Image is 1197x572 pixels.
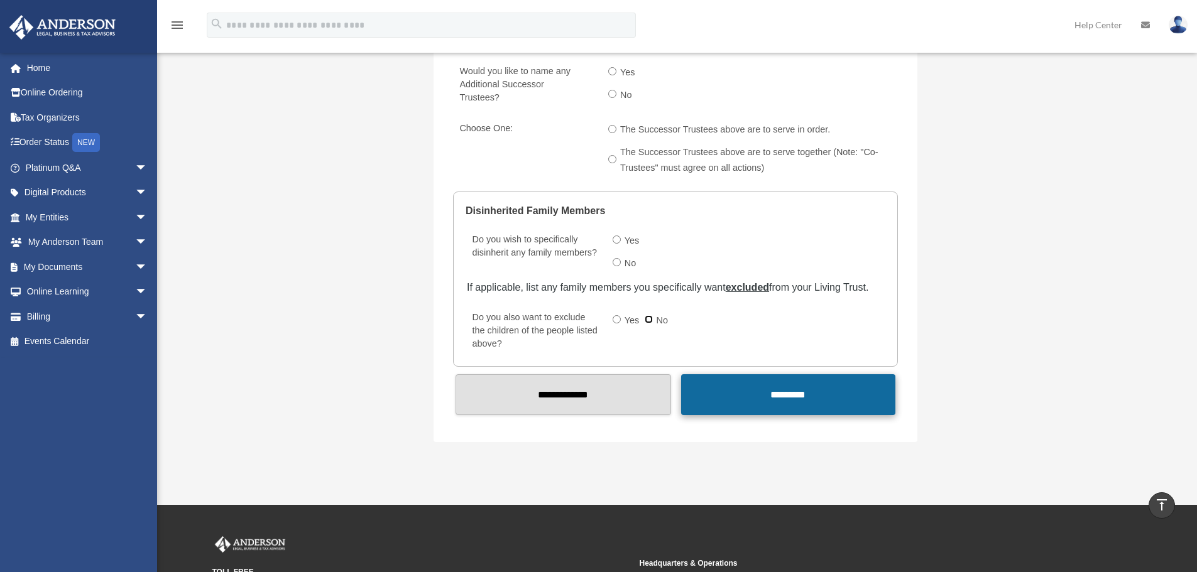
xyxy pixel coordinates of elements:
a: menu [170,22,185,33]
label: No [653,311,674,331]
a: My Anderson Teamarrow_drop_down [9,230,167,255]
span: arrow_drop_down [135,205,160,230]
a: Platinum Q&Aarrow_drop_down [9,155,167,180]
div: NEW [72,133,100,152]
a: Digital Productsarrow_drop_down [9,180,167,205]
label: No [621,254,642,274]
label: The Successor Trustees above are to serve in order. [616,121,836,141]
i: vertical_align_top [1154,497,1169,512]
label: Do you also want to exclude the children of the people listed above? [467,309,603,353]
a: My Documentsarrow_drop_down [9,254,167,279]
label: Do you wish to specifically disinherit any family members? [467,231,603,276]
a: Online Ordering [9,80,167,105]
label: Choose One: [454,121,598,181]
a: vertical_align_top [1149,492,1175,519]
a: Home [9,55,167,80]
span: arrow_drop_down [135,180,160,206]
i: menu [170,18,185,33]
a: My Entitiesarrow_drop_down [9,205,167,230]
img: User Pic [1169,16,1188,34]
a: Tax Organizers [9,105,167,130]
img: Anderson Advisors Platinum Portal [212,536,288,553]
small: Headquarters & Operations [640,557,1058,570]
a: Order StatusNEW [9,130,167,156]
span: arrow_drop_down [135,155,160,181]
span: arrow_drop_down [135,254,160,280]
u: excluded [726,282,769,293]
label: Yes [621,311,645,331]
label: Yes [621,231,645,251]
div: If applicable, list any family members you specifically want from your Living Trust. [467,279,884,296]
label: The Successor Trustees above are to serve together (Note: "Co-Trustees" must agree on all actions) [616,143,905,178]
a: Events Calendar [9,329,167,354]
span: arrow_drop_down [135,230,160,256]
i: search [210,17,224,31]
span: arrow_drop_down [135,279,160,305]
label: No [616,85,637,105]
legend: Disinherited Family Members [466,192,885,230]
label: Would you like to name any Additional Successor Trustees? [454,63,586,107]
a: Billingarrow_drop_down [9,304,167,329]
a: Online Learningarrow_drop_down [9,279,167,305]
img: Anderson Advisors Platinum Portal [6,15,119,40]
label: Yes [616,63,640,83]
span: arrow_drop_down [135,304,160,330]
